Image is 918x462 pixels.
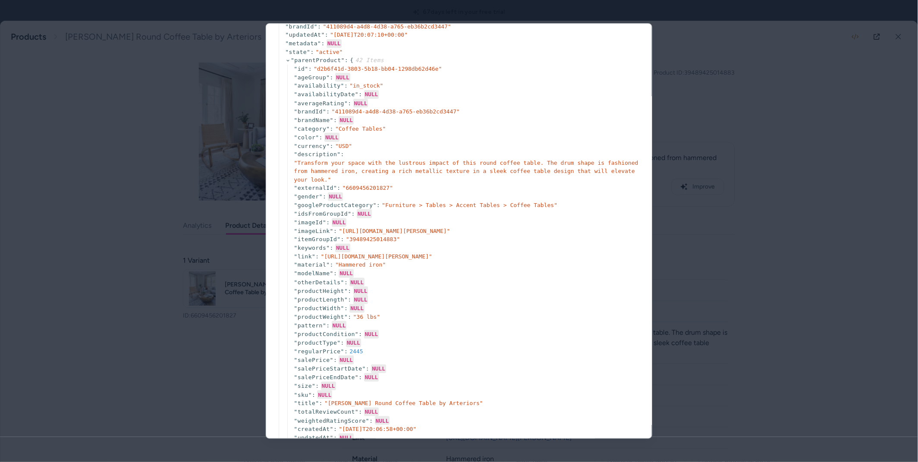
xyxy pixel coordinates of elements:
span: " id " [294,65,308,72]
span: " Coffee Tables " [335,125,386,132]
div: : [348,286,351,295]
span: " description " [294,151,340,157]
div: NULL [339,116,354,124]
span: " Hammered iron " [335,261,386,268]
div: : [330,124,333,133]
div: : [348,99,351,107]
div: : [319,399,323,408]
span: " createdAt " [294,426,333,432]
span: " gender " [294,193,323,200]
span: " [DATE]T20:06:58+00:00 " [339,426,416,432]
div: : [377,201,380,209]
span: " productType " [294,339,340,346]
div: : [326,321,330,330]
div: : [341,150,344,159]
div: : [348,295,351,304]
span: " keywords " [294,245,330,251]
span: " imageLink " [294,227,333,234]
div: : [321,39,324,48]
span: " Transform your space with the lustrous impact of this round coffee table. The drum shape is fas... [294,159,638,182]
span: " color " [294,134,319,140]
div: NULL [335,243,350,252]
div: : [312,390,315,399]
span: " [URL][DOMAIN_NAME][PERSON_NAME] " [321,253,432,259]
div: NULL [364,90,379,98]
span: " ageGroup " [294,74,330,80]
span: " brandId " [285,23,318,29]
div: : [330,261,333,269]
span: " 36 lbs " [353,313,380,320]
div: : [358,90,362,99]
div: NULL [324,133,340,141]
div: : [333,425,337,434]
span: " idsFromGroupId " [294,210,351,217]
div: NULL [346,338,361,347]
span: " regularPrice " [294,348,344,354]
div: NULL [327,39,342,47]
span: " category " [294,125,330,132]
div: : [344,278,348,286]
span: 42 Items [354,57,384,63]
div: : [326,218,330,227]
div: NULL [353,286,368,295]
span: " weightedRatingScore " [294,417,369,424]
div: : [358,373,362,382]
div: : [310,47,314,56]
span: " availability " [294,82,344,89]
span: " link " [294,253,315,259]
div: : [330,244,333,252]
span: " pattern " [294,322,326,328]
span: " sku " [294,391,312,398]
span: " active " [316,48,343,55]
div: : [337,184,340,192]
div: : [319,133,323,141]
div: : [333,355,337,364]
span: " [URL][DOMAIN_NAME][PERSON_NAME] " [339,227,450,234]
span: " state " [285,48,310,55]
div: : [344,347,348,355]
div: : [345,56,348,65]
div: : [358,330,362,339]
div: : [333,116,337,125]
div: : [341,339,344,347]
div: NULL [349,304,365,312]
span: " imageId " [294,219,326,226]
span: " parentProduct " [291,57,345,63]
div: NULL [364,373,379,381]
div: NULL [353,295,368,304]
span: " in_stock " [349,82,383,89]
div: NULL [321,381,336,390]
span: " productHeight " [294,287,348,294]
div: NULL [335,73,350,82]
span: " Furniture > Tables > Accent Tables > Coffee Tables " [382,201,557,208]
div: : [323,192,326,201]
span: " salePriceStartDate " [294,365,366,372]
span: " productWeight " [294,313,348,320]
div: NULL [364,407,379,416]
span: " salePriceEndDate " [294,374,358,380]
div: : [318,22,321,31]
span: " material " [294,261,330,268]
span: " otherDetails " [294,279,344,285]
span: " totalReviewCount " [294,409,358,415]
div: : [352,209,355,218]
span: " availabilityDate " [294,91,358,97]
span: " d2b6f41d-3803-5b18-bb04-1298db62d46e " [314,65,442,72]
div: : [325,31,328,39]
div: : [348,312,351,321]
span: " productCondition " [294,331,358,337]
span: " updatedAt " [294,434,333,441]
div: : [344,82,348,90]
div: : [341,235,344,244]
div: : [333,434,337,442]
div: : [333,226,337,235]
span: " productWidth " [294,305,344,311]
span: " googleProductCategory " [294,201,377,208]
div: 2445 [349,347,363,355]
div: : [330,73,333,82]
div: : [315,382,319,390]
div: NULL [371,364,386,373]
span: " updatedAt " [285,31,325,38]
div: NULL [332,218,347,226]
span: " averageRating " [294,100,348,106]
